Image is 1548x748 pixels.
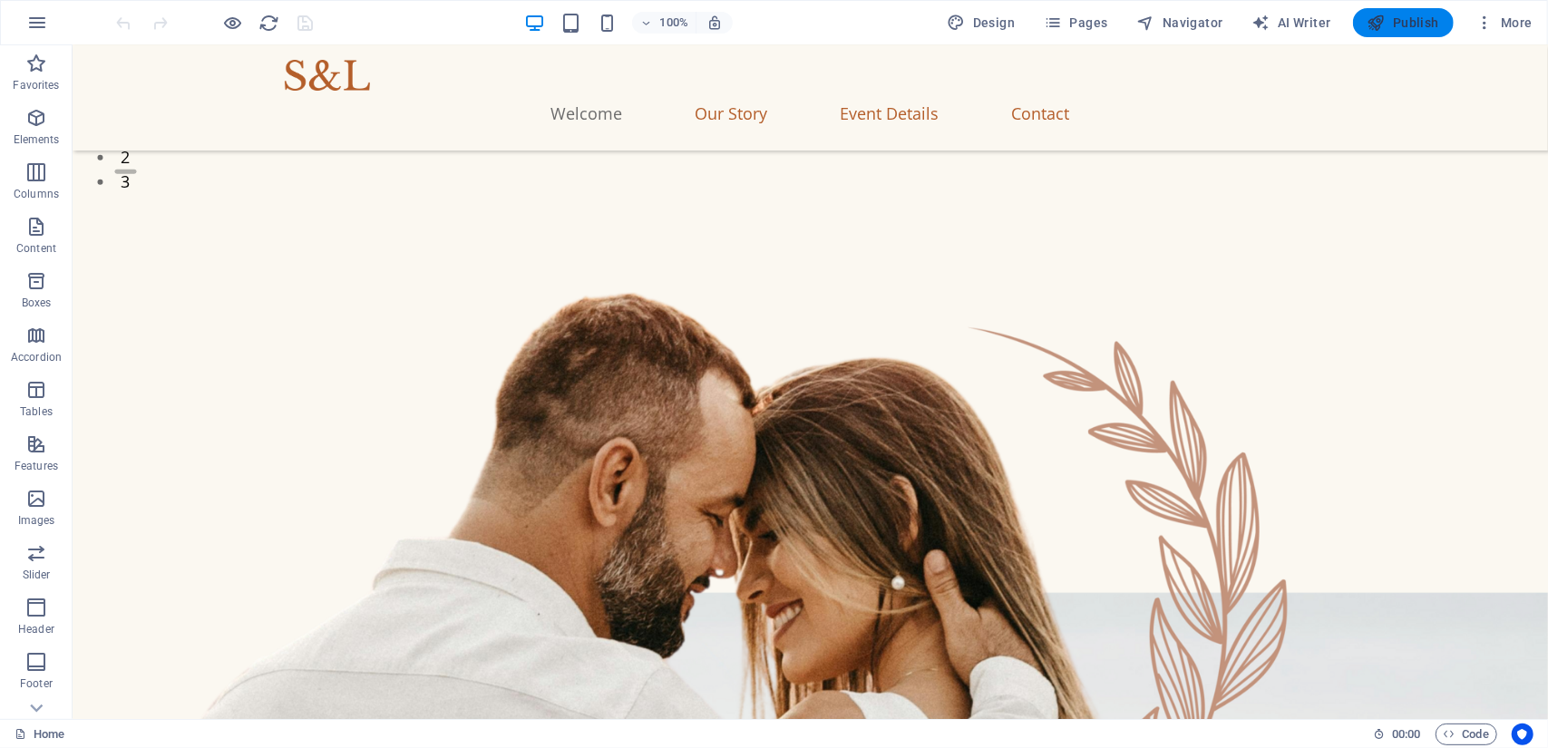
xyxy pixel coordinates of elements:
[222,12,244,34] button: Click here to leave preview mode and continue editing
[20,676,53,691] p: Footer
[15,459,58,473] p: Features
[258,12,280,34] button: reload
[1245,8,1339,37] button: AI Writer
[1512,724,1533,745] button: Usercentrics
[948,14,1016,32] span: Design
[16,241,56,256] p: Content
[1368,14,1439,32] span: Publish
[706,15,723,31] i: On resize automatically adjust zoom level to fit chosen device.
[259,13,280,34] i: Reload page
[1405,727,1407,741] span: :
[1444,724,1489,745] span: Code
[1392,724,1420,745] span: 00 00
[940,8,1023,37] button: Design
[18,513,55,528] p: Images
[1037,8,1115,37] button: Pages
[1044,14,1107,32] span: Pages
[20,404,53,419] p: Tables
[15,724,64,745] a: Click to cancel selection. Double-click to open Pages
[23,568,51,582] p: Slider
[940,8,1023,37] div: Design (Ctrl+Alt+Y)
[14,132,60,147] p: Elements
[42,124,63,129] button: 3
[1252,14,1331,32] span: AI Writer
[13,78,59,92] p: Favorites
[1130,8,1231,37] button: Navigator
[22,296,52,310] p: Boxes
[659,12,688,34] h6: 100%
[1373,724,1421,745] h6: Session time
[11,350,62,364] p: Accordion
[18,622,54,636] p: Header
[1436,724,1497,745] button: Code
[14,187,59,201] p: Columns
[1468,8,1540,37] button: More
[1353,8,1454,37] button: Publish
[632,12,696,34] button: 100%
[1137,14,1223,32] span: Navigator
[1475,14,1533,32] span: More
